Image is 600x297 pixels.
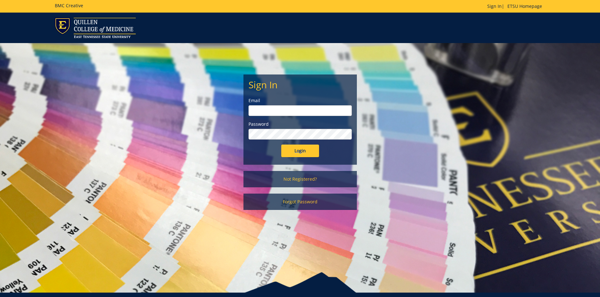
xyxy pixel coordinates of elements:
a: Not Registered? [243,171,357,187]
h2: Sign In [249,80,352,90]
a: Sign In [487,3,502,9]
label: Password [249,121,352,127]
p: | [487,3,545,9]
input: Login [281,145,319,157]
a: ETSU Homepage [504,3,545,9]
h5: BMC Creative [55,3,83,8]
a: Forgot Password [243,194,357,210]
img: ETSU logo [55,18,136,38]
label: Email [249,97,352,104]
